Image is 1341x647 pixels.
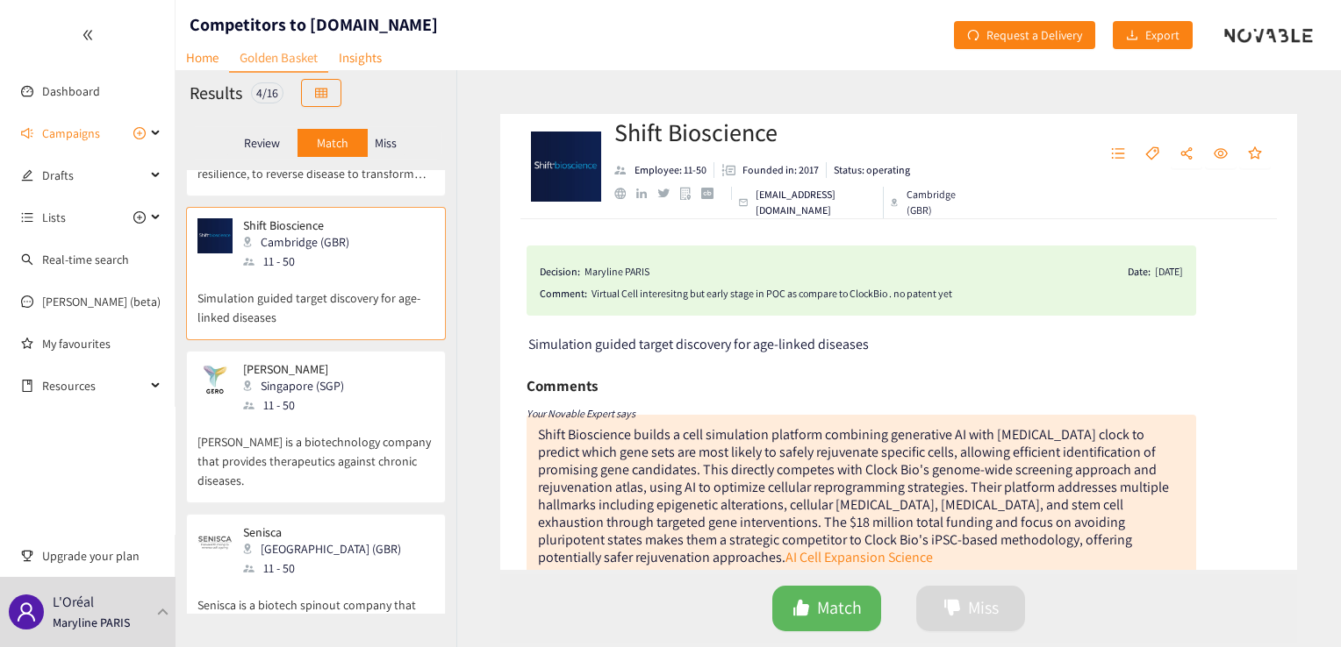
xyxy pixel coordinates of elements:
span: plus-circle [133,211,146,224]
a: google maps [680,187,702,200]
img: Snapshot of the company's website [197,362,233,397]
span: Miss [968,594,999,622]
button: redoRequest a Delivery [954,21,1095,49]
p: Shift Bioscience [243,218,349,232]
span: eye [1214,146,1228,162]
span: sound [21,127,33,139]
button: table [301,79,341,107]
span: edit [21,169,33,181]
a: My favourites [42,326,161,361]
a: Dashboard [42,83,100,99]
span: Date: [1128,263,1151,281]
button: eye [1205,140,1237,168]
span: trophy [21,550,33,562]
span: table [315,87,327,101]
span: Request a Delivery [986,25,1082,45]
a: Insights [328,44,392,71]
span: Simulation guided target discovery for age-linked diseases [528,335,869,353]
div: Cambridge (GBR) [891,187,965,218]
button: likeMatch [772,586,881,631]
span: star [1248,146,1262,162]
span: Lists [42,200,66,235]
div: 4 / 16 [251,82,283,103]
span: Upgrade your plan [42,538,161,573]
img: Snapshot of the company's website [197,218,233,253]
span: Match [817,594,862,622]
span: Campaigns [42,116,100,151]
li: Founded in year [714,162,827,178]
span: tag [1145,146,1159,162]
span: like [792,599,810,619]
div: 11 - 50 [243,558,412,578]
h6: Comments [527,373,598,399]
p: Simulation guided target discovery for age-linked diseases [197,271,434,327]
span: redo [967,29,979,43]
span: unordered-list [1111,146,1125,162]
div: [DATE] [1155,263,1183,281]
p: Maryline PARIS [53,613,130,632]
span: book [21,380,33,392]
h2: Results [190,81,242,105]
div: [GEOGRAPHIC_DATA] (GBR) [243,539,412,558]
li: Employees [614,162,714,178]
a: Home [176,44,229,71]
h1: Competitors to [DOMAIN_NAME] [190,12,438,37]
button: share-alt [1171,140,1202,168]
p: Employee: 11-50 [635,162,706,178]
p: Match [317,136,348,150]
span: unordered-list [21,211,33,224]
span: Drafts [42,158,146,193]
p: L'Oréal [53,591,94,613]
span: Resources [42,368,146,403]
div: Virtual Cell interesitng but early stage in POC as compare to ClockBio . no patent yet [592,285,1183,302]
a: linkedin [636,188,657,199]
a: twitter [657,188,679,197]
span: dislike [943,599,961,619]
p: Status: operating [834,162,910,178]
button: dislikeMiss [916,586,1025,631]
span: user [16,601,37,622]
div: 11 - 50 [243,252,360,271]
span: plus-circle [133,127,146,139]
p: Review [244,136,280,150]
div: Cambridge (GBR) [243,232,360,252]
div: Shift Bioscience builds a cell simulation platform combining generative AI with [MEDICAL_DATA] cl... [538,425,1169,566]
span: share-alt [1180,146,1194,162]
span: Comment: [540,285,587,302]
button: star [1239,140,1271,168]
button: tag [1137,140,1168,168]
p: [PERSON_NAME] is a biotechnology company that provides therapeutics against chronic diseases. [197,415,434,490]
p: Senisca [243,525,401,539]
img: Snapshot of the company's website [197,525,233,560]
div: Widget de chat [1253,563,1341,647]
li: Status [827,162,910,178]
button: downloadExport [1113,21,1193,49]
img: Company Logo [531,132,601,202]
div: Singapore (SGP) [243,376,355,395]
span: double-left [82,29,94,41]
p: Founded in: 2017 [742,162,819,178]
p: Miss [375,136,397,150]
i: Your Novable Expert says [527,407,635,420]
span: Decision: [540,263,580,281]
a: crunchbase [701,188,723,199]
a: AI Cell Expansion [785,548,886,566]
div: 11 - 50 [243,395,355,415]
h2: Shift Bioscience [614,115,965,150]
a: [PERSON_NAME] (beta) [42,294,161,309]
span: Export [1145,25,1180,45]
p: [EMAIL_ADDRESS][DOMAIN_NAME] [756,187,876,218]
span: download [1126,29,1138,43]
a: Science [888,548,933,566]
a: Golden Basket [229,44,328,73]
iframe: Chat Widget [1253,563,1341,647]
div: Maryline PARIS [584,263,649,281]
a: Real-time search [42,252,129,267]
a: website [614,188,636,199]
button: unordered-list [1102,140,1134,168]
p: [PERSON_NAME] [243,362,344,376]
